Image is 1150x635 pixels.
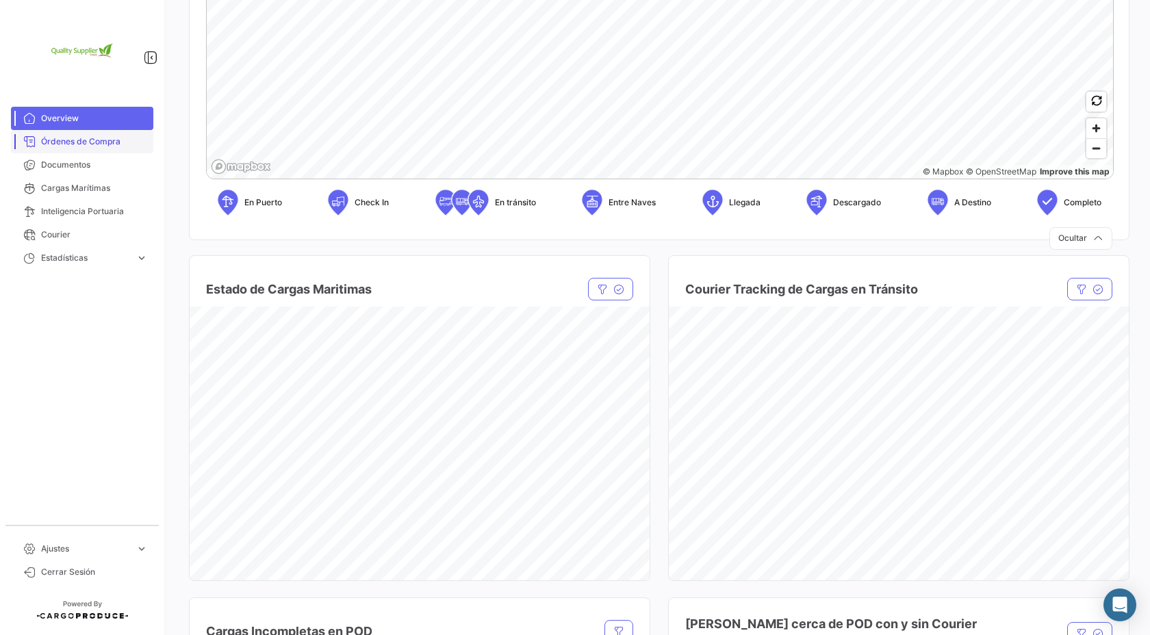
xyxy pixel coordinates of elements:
span: expand_more [136,543,148,555]
span: Ajustes [41,543,130,555]
span: Overview [41,112,148,125]
span: Entre Naves [609,196,656,209]
span: En Puerto [244,196,282,209]
span: Órdenes de Compra [41,135,148,148]
a: OpenStreetMap [966,166,1036,177]
a: Courier [11,223,153,246]
a: Map feedback [1040,166,1110,177]
span: Courier [41,229,148,241]
a: Mapbox logo [211,159,271,174]
a: Inteligencia Portuaria [11,200,153,223]
a: Mapbox [923,166,963,177]
span: Estadísticas [41,252,130,264]
span: Descargado [833,196,881,209]
span: A Destino [954,196,991,209]
button: Zoom in [1086,118,1106,138]
a: Overview [11,107,153,130]
span: En tránsito [495,196,536,209]
span: Zoom out [1086,139,1106,158]
span: Cerrar Sesión [41,566,148,578]
span: expand_more [136,252,148,264]
a: Documentos [11,153,153,177]
button: Zoom out [1086,138,1106,158]
div: Abrir Intercom Messenger [1103,588,1136,621]
span: Check In [355,196,389,209]
span: Documentos [41,159,148,171]
h4: Courier Tracking de Cargas en Tránsito [685,280,918,299]
span: Completo [1064,196,1101,209]
img: 2e1e32d8-98e2-4bbc-880e-a7f20153c351.png [48,16,116,85]
span: Llegada [729,196,761,209]
span: Inteligencia Portuaria [41,205,148,218]
span: Cargas Marítimas [41,182,148,194]
a: Cargas Marítimas [11,177,153,200]
a: Órdenes de Compra [11,130,153,153]
button: Ocultar [1049,227,1112,250]
h4: Estado de Cargas Maritimas [206,280,372,299]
